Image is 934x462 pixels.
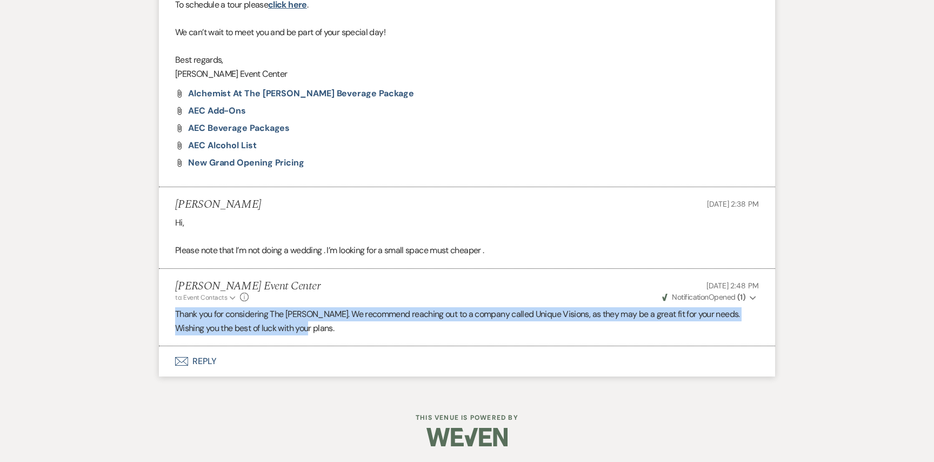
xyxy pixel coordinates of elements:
span: Opened [662,292,745,302]
a: AEC Alcohol List [188,141,257,150]
span: Best regards, [175,54,223,65]
a: Alchemist at The [PERSON_NAME] Beverage Package [188,89,414,98]
button: to: Event Contacts [175,293,237,302]
span: AEC Alcohol List [188,140,257,151]
span: We can’t wait to meet you and be part of your special day! [175,27,385,38]
span: to: Event Contacts [175,293,227,302]
span: New Grand Opening Pricing [188,157,304,168]
span: [DATE] 2:48 PM [706,281,759,291]
span: Alchemist at The [PERSON_NAME] Beverage Package [188,88,414,99]
h5: [PERSON_NAME] Event Center [175,280,320,293]
a: AEC Beverage Packages [188,124,290,133]
p: Thank you for considering The [PERSON_NAME]. We recommend reaching out to a company called Unique... [175,307,759,335]
h5: [PERSON_NAME] [175,198,261,212]
img: Weven Logo [426,418,508,456]
a: AEC Add-Ons [188,107,246,115]
a: New Grand Opening Pricing [188,159,304,167]
strong: ( 1 ) [737,292,745,302]
button: NotificationOpened (1) [661,292,759,303]
span: AEC Add-Ons [188,105,246,116]
p: [PERSON_NAME] Event Center [175,67,759,81]
span: AEC Beverage Packages [188,122,290,134]
button: Reply [159,346,775,377]
span: Notification [672,292,708,302]
p: Hi, [175,216,759,230]
p: Please note that I’m not doing a wedding . I’m looking for a small space must cheaper . [175,243,759,258]
span: [DATE] 2:38 PM [707,199,759,209]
